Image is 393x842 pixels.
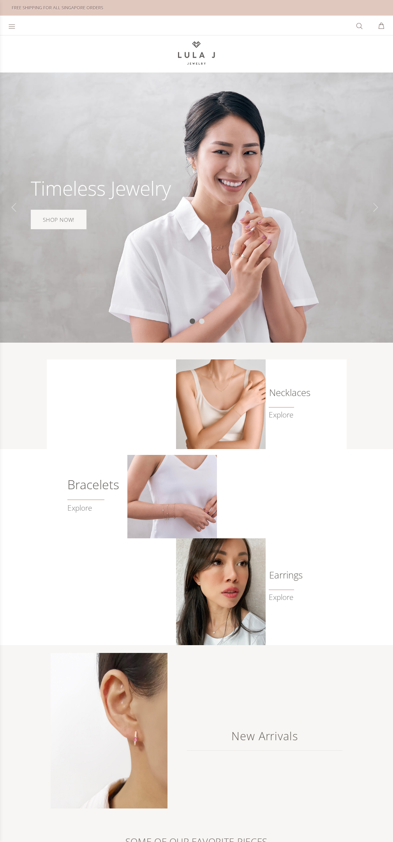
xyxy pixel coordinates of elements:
div: FREE SHIPPING FOR ALL SINGAPORE ORDERS [12,4,103,12]
a: Explore [269,410,293,419]
a: SHOP NOW! [31,210,86,229]
img: Lula J Gold Necklaces Collection [176,359,266,449]
a: Explore [67,495,120,513]
div: Timeless Jewelry [31,178,171,199]
img: Crafted Gold Bracelets from Lula J Jewelry [127,455,217,538]
a: Explore [269,593,293,602]
img: Classic Earrings from LulaJ Jewelry [176,538,266,645]
h6: Necklaces [269,389,290,396]
a: New Arrivals [187,719,342,750]
h6: Bracelets [67,481,120,488]
a: Earrings [269,571,290,579]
